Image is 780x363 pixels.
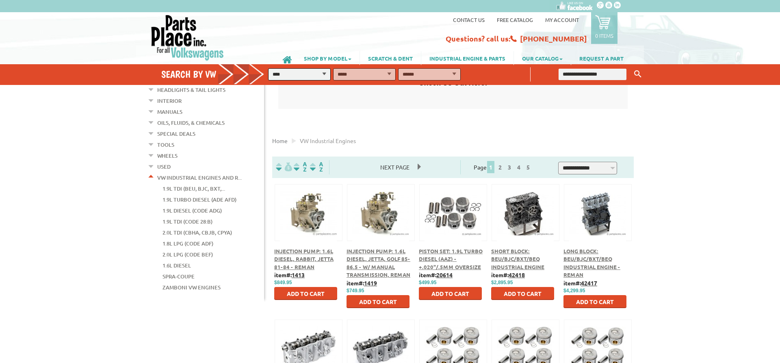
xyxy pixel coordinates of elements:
b: item#: [274,271,305,278]
a: Wheels [157,150,178,161]
img: Sort by Headline [292,162,308,172]
a: Piston Set: 1.9L Turbo Diesel (AAZ) - +.020"/.5mm Oversize [419,248,483,270]
a: 1.9L TDI (Code 28:B) [162,216,212,227]
a: 1.9L TDI (BEU, BJC, BXT,... [162,183,225,194]
span: $749.95 [347,288,364,293]
span: $849.95 [274,280,292,285]
a: Free Catalog [497,16,533,23]
a: SHOP BY MODEL [296,51,360,65]
b: item#: [419,271,453,278]
u: 1413 [292,271,305,278]
a: Zamboni VW Engines [162,282,221,293]
a: Interior [157,96,182,106]
a: Injection Pump: 1.6L Diesel, Jetta, Golf 85-86.5 - w/ Manual Transmission, Reman [347,248,410,278]
button: Add to Cart [419,287,482,300]
u: 1419 [364,279,377,287]
a: 2 [496,163,504,171]
a: Spra-Coupe [162,271,195,282]
button: Add to Cart [274,287,337,300]
a: REQUEST A PART [571,51,632,65]
a: Injection Pump: 1.6L Diesel, Rabbit, Jetta 81-84 - Reman [274,248,334,270]
u: 42417 [581,279,597,287]
span: $4,299.95 [563,288,585,293]
a: OUR CATALOG [514,51,571,65]
span: VW industrial engines [300,137,356,144]
a: Long Block: BEU/BJC/BXT/BEQ Industrial Engine - Reman [563,248,620,278]
img: filterpricelow.svg [276,162,292,172]
h4: Search by VW [161,68,273,80]
img: Parts Place Inc! [150,14,225,61]
a: Used [157,161,171,172]
a: VW Industrial Engines and R... [157,172,242,183]
a: 0 items [591,12,617,44]
a: Short Block: BEU/BJC/BXT/BEQ Industrial Engine [491,248,544,270]
a: Headlights & Tail Lights [157,85,225,95]
a: 4 [515,163,522,171]
a: 1.6L Diesel [162,260,191,271]
a: Manuals [157,107,182,117]
a: Oils, Fluids, & Chemicals [157,117,225,128]
span: Add to Cart [576,298,614,305]
a: Home [272,137,288,144]
a: 3 [506,163,513,171]
a: Next Page [372,163,418,171]
a: 1.9L Turbo Diesel (ADE AFD) [162,194,236,205]
button: Add to Cart [347,295,409,308]
u: 20614 [436,271,453,278]
img: Sort by Sales Rank [308,162,325,172]
a: My Account [545,16,579,23]
a: Special Deals [157,128,195,139]
a: 5 [524,163,532,171]
span: Add to Cart [287,290,325,297]
span: Add to Cart [504,290,542,297]
b: item#: [491,271,525,278]
span: $499.95 [419,280,436,285]
b: item#: [563,279,597,287]
a: Contact us [453,16,485,23]
span: $2,895.95 [491,280,513,285]
a: SCRATCH & DENT [360,51,421,65]
p: 0 items [595,32,613,39]
a: 2.0L TDI (CBHA, CBJB, CPYA) [162,227,232,238]
span: 1 [487,161,494,173]
span: Add to Cart [359,298,397,305]
a: 2.0L LPG (Code BEF) [162,249,213,260]
span: Next Page [372,161,418,173]
a: 1.9L Diesel (Code ADG) [162,205,222,216]
button: Keyword Search [632,67,644,81]
button: Add to Cart [563,295,626,308]
a: Tools [157,139,174,150]
u: 42418 [509,271,525,278]
a: 1.8L LPG (Code ADF) [162,238,213,249]
button: Add to Cart [491,287,554,300]
a: INDUSTRIAL ENGINE & PARTS [421,51,513,65]
b: item#: [347,279,377,287]
span: Add to Cart [431,290,469,297]
div: Page [460,160,545,174]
